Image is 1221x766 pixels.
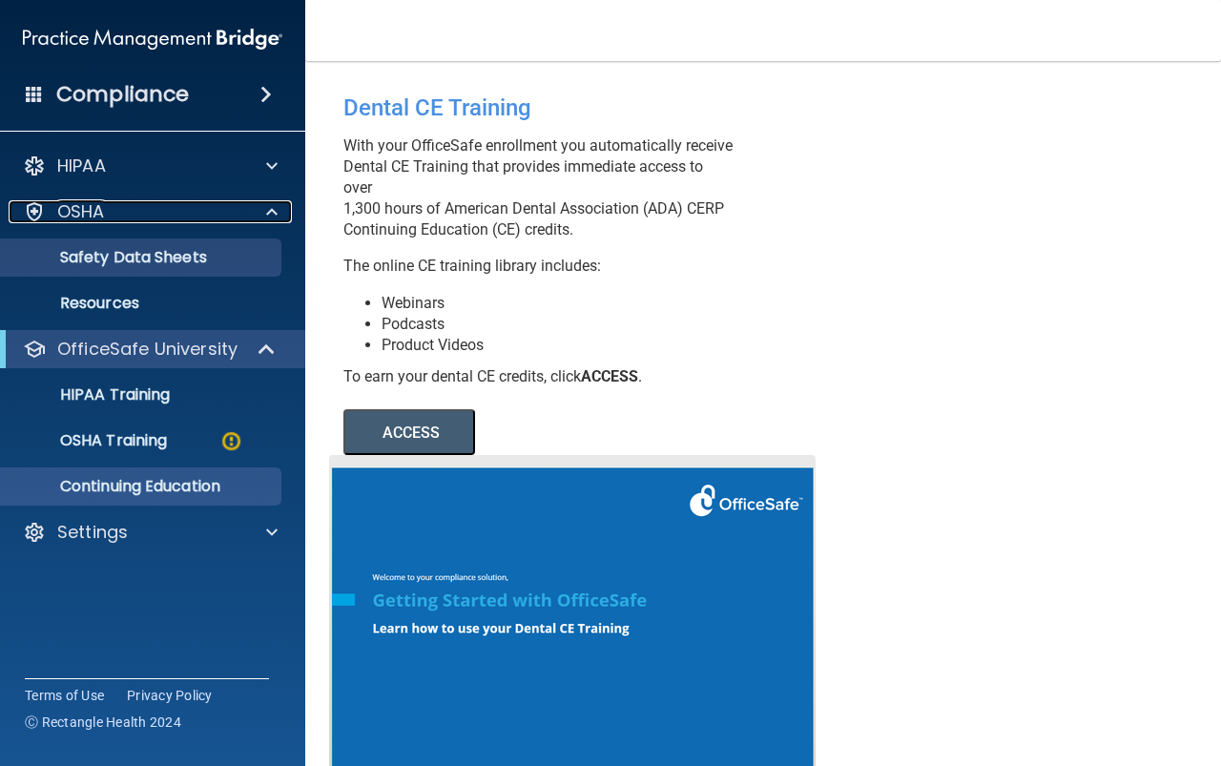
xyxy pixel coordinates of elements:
[23,338,277,361] a: OfficeSafe University
[343,409,475,455] button: ACCESS
[25,686,104,705] a: Terms of Use
[343,426,865,441] a: ACCESS
[343,256,735,277] p: The online CE training library includes:
[23,20,282,58] img: PMB logo
[25,713,181,732] span: Ⓒ Rectangle Health 2024
[57,521,128,544] p: Settings
[343,80,735,135] div: Dental CE Training
[581,367,638,385] b: ACCESS
[219,429,243,453] img: warning-circle.0cc9ac19.png
[382,314,735,335] li: Podcasts
[382,335,735,356] li: Product Videos
[57,200,105,223] p: OSHA
[127,686,213,705] a: Privacy Policy
[382,293,735,314] li: Webinars
[12,385,170,404] p: HIPAA Training
[343,366,735,387] div: To earn your dental CE credits, click .
[23,200,278,223] a: OSHA
[12,477,273,496] p: Continuing Education
[12,431,167,450] p: OSHA Training
[23,521,278,544] a: Settings
[12,248,273,267] p: Safety Data Sheets
[343,135,735,240] p: With your OfficeSafe enrollment you automatically receive Dental CE Training that provides immedi...
[57,338,238,361] p: OfficeSafe University
[12,294,273,313] p: Resources
[23,155,278,177] a: HIPAA
[57,155,106,177] p: HIPAA
[56,81,189,108] h4: Compliance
